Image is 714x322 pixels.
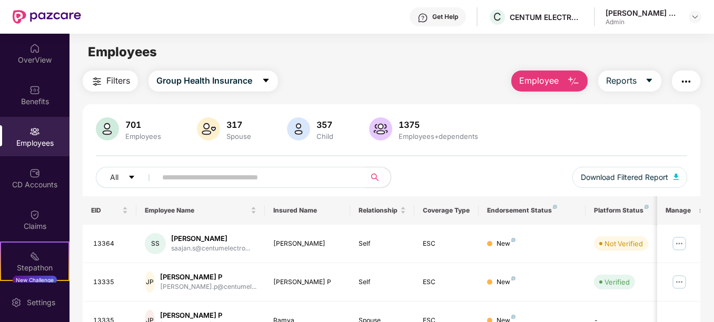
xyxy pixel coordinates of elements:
[604,277,630,287] div: Verified
[511,71,588,92] button: Employee
[171,234,250,244] div: [PERSON_NAME]
[83,71,138,92] button: Filters
[350,196,414,225] th: Relationship
[110,172,118,183] span: All
[160,282,256,292] div: [PERSON_NAME].p@centumel...
[598,71,661,92] button: Reportscaret-down
[671,235,688,252] img: manageButton
[396,119,480,130] div: 1375
[606,74,637,87] span: Reports
[171,244,250,254] div: saajan.s@centumelectro...
[314,132,335,140] div: Child
[497,239,515,249] div: New
[262,76,270,86] span: caret-down
[604,238,643,249] div: Not Verified
[11,297,22,308] img: svg+xml;base64,PHN2ZyBpZD0iU2V0dGluZy0yMHgyMCIgeG1sbnM9Imh0dHA6Ly93d3cudzMub3JnLzIwMDAvc3ZnIiB3aW...
[93,277,128,287] div: 13335
[136,196,265,225] th: Employee Name
[680,75,692,88] img: svg+xml;base64,PHN2ZyB4bWxucz0iaHR0cDovL3d3dy53My5vcmcvMjAwMC9zdmciIHdpZHRoPSIyNCIgaGVpZ2h0PSIyNC...
[567,75,580,88] img: svg+xml;base64,PHN2ZyB4bWxucz0iaHR0cDovL3d3dy53My5vcmcvMjAwMC9zdmciIHhtbG5zOnhsaW5rPSJodHRwOi8vd3...
[594,206,652,215] div: Platform Status
[553,205,557,209] img: svg+xml;base64,PHN2ZyB4bWxucz0iaHR0cDovL3d3dy53My5vcmcvMjAwMC9zdmciIHdpZHRoPSI4IiBoZWlnaHQ9IjgiIH...
[197,117,220,140] img: svg+xml;base64,PHN2ZyB4bWxucz0iaHR0cDovL3d3dy53My5vcmcvMjAwMC9zdmciIHhtbG5zOnhsaW5rPSJodHRwOi8vd3...
[83,196,136,225] th: EID
[13,276,57,284] div: New Challenge
[29,126,40,137] img: svg+xml;base64,PHN2ZyBpZD0iRW1wbG95ZWVzIiB4bWxucz0iaHR0cDovL3d3dy53My5vcmcvMjAwMC9zdmciIHdpZHRoPS...
[224,132,253,140] div: Spouse
[645,76,653,86] span: caret-down
[487,206,577,215] div: Endorsement Status
[96,167,160,188] button: Allcaret-down
[396,132,480,140] div: Employees+dependents
[93,239,128,249] div: 13364
[423,277,470,287] div: ESC
[432,13,458,21] div: Get Help
[359,206,398,215] span: Relationship
[314,119,335,130] div: 357
[160,310,256,320] div: [PERSON_NAME] P
[96,117,119,140] img: svg+xml;base64,PHN2ZyB4bWxucz0iaHR0cDovL3d3dy53My5vcmcvMjAwMC9zdmciIHhtbG5zOnhsaW5rPSJodHRwOi8vd3...
[145,271,155,293] div: JP
[511,315,515,319] img: svg+xml;base64,PHN2ZyB4bWxucz0iaHR0cDovL3d3dy53My5vcmcvMjAwMC9zdmciIHdpZHRoPSI4IiBoZWlnaHQ9IjgiIH...
[359,277,406,287] div: Self
[273,277,342,287] div: [PERSON_NAME] P
[148,71,278,92] button: Group Health Insurancecaret-down
[510,12,583,22] div: CENTUM ELECTRONICS LIMITED
[365,167,391,188] button: search
[29,43,40,54] img: svg+xml;base64,PHN2ZyBpZD0iSG9tZSIgeG1sbnM9Imh0dHA6Ly93d3cudzMub3JnLzIwMDAvc3ZnIiB3aWR0aD0iMjAiIG...
[1,263,68,273] div: Stepathon
[365,173,385,182] span: search
[657,196,700,225] th: Manage
[287,117,310,140] img: svg+xml;base64,PHN2ZyB4bWxucz0iaHR0cDovL3d3dy53My5vcmcvMjAwMC9zdmciIHhtbG5zOnhsaW5rPSJodHRwOi8vd3...
[511,276,515,280] img: svg+xml;base64,PHN2ZyB4bWxucz0iaHR0cDovL3d3dy53My5vcmcvMjAwMC9zdmciIHdpZHRoPSI4IiBoZWlnaHQ9IjgiIH...
[497,277,515,287] div: New
[24,297,58,308] div: Settings
[418,13,428,23] img: svg+xml;base64,PHN2ZyBpZD0iSGVscC0zMngzMiIgeG1sbnM9Imh0dHA6Ly93d3cudzMub3JnLzIwMDAvc3ZnIiB3aWR0aD...
[224,119,253,130] div: 317
[29,209,40,220] img: svg+xml;base64,PHN2ZyBpZD0iQ2xhaW0iIHhtbG5zPSJodHRwOi8vd3d3LnczLm9yZy8yMDAwL3N2ZyIgd2lkdGg9IjIwIi...
[423,239,470,249] div: ESC
[572,167,687,188] button: Download Filtered Report
[29,168,40,178] img: svg+xml;base64,PHN2ZyBpZD0iQ0RfQWNjb3VudHMiIGRhdGEtbmFtZT0iQ0QgQWNjb3VudHMiIHhtbG5zPSJodHRwOi8vd3...
[606,18,679,26] div: Admin
[673,174,679,180] img: svg+xml;base64,PHN2ZyB4bWxucz0iaHR0cDovL3d3dy53My5vcmcvMjAwMC9zdmciIHhtbG5zOnhsaW5rPSJodHRwOi8vd3...
[145,206,249,215] span: Employee Name
[359,239,406,249] div: Self
[273,239,342,249] div: [PERSON_NAME]
[519,74,559,87] span: Employee
[160,272,256,282] div: [PERSON_NAME] P
[265,196,351,225] th: Insured Name
[156,74,252,87] span: Group Health Insurance
[691,13,699,21] img: svg+xml;base64,PHN2ZyBpZD0iRHJvcGRvd24tMzJ4MzIiIHhtbG5zPSJodHRwOi8vd3d3LnczLm9yZy8yMDAwL3N2ZyIgd2...
[369,117,392,140] img: svg+xml;base64,PHN2ZyB4bWxucz0iaHR0cDovL3d3dy53My5vcmcvMjAwMC9zdmciIHhtbG5zOnhsaW5rPSJodHRwOi8vd3...
[29,85,40,95] img: svg+xml;base64,PHN2ZyBpZD0iQmVuZWZpdHMiIHhtbG5zPSJodHRwOi8vd3d3LnczLm9yZy8yMDAwL3N2ZyIgd2lkdGg9Ij...
[91,206,120,215] span: EID
[106,74,130,87] span: Filters
[91,75,103,88] img: svg+xml;base64,PHN2ZyB4bWxucz0iaHR0cDovL3d3dy53My5vcmcvMjAwMC9zdmciIHdpZHRoPSIyNCIgaGVpZ2h0PSIyNC...
[493,11,501,23] span: C
[123,119,163,130] div: 701
[128,174,135,182] span: caret-down
[145,233,166,254] div: SS
[414,196,479,225] th: Coverage Type
[671,274,688,290] img: manageButton
[581,172,668,183] span: Download Filtered Report
[13,10,81,24] img: New Pazcare Logo
[123,132,163,140] div: Employees
[644,205,649,209] img: svg+xml;base64,PHN2ZyB4bWxucz0iaHR0cDovL3d3dy53My5vcmcvMjAwMC9zdmciIHdpZHRoPSI4IiBoZWlnaHQ9IjgiIH...
[88,44,157,59] span: Employees
[29,251,40,261] img: svg+xml;base64,PHN2ZyB4bWxucz0iaHR0cDovL3d3dy53My5vcmcvMjAwMC9zdmciIHdpZHRoPSIyMSIgaGVpZ2h0PSIyMC...
[511,238,515,242] img: svg+xml;base64,PHN2ZyB4bWxucz0iaHR0cDovL3d3dy53My5vcmcvMjAwMC9zdmciIHdpZHRoPSI4IiBoZWlnaHQ9IjgiIH...
[606,8,679,18] div: [PERSON_NAME] B S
